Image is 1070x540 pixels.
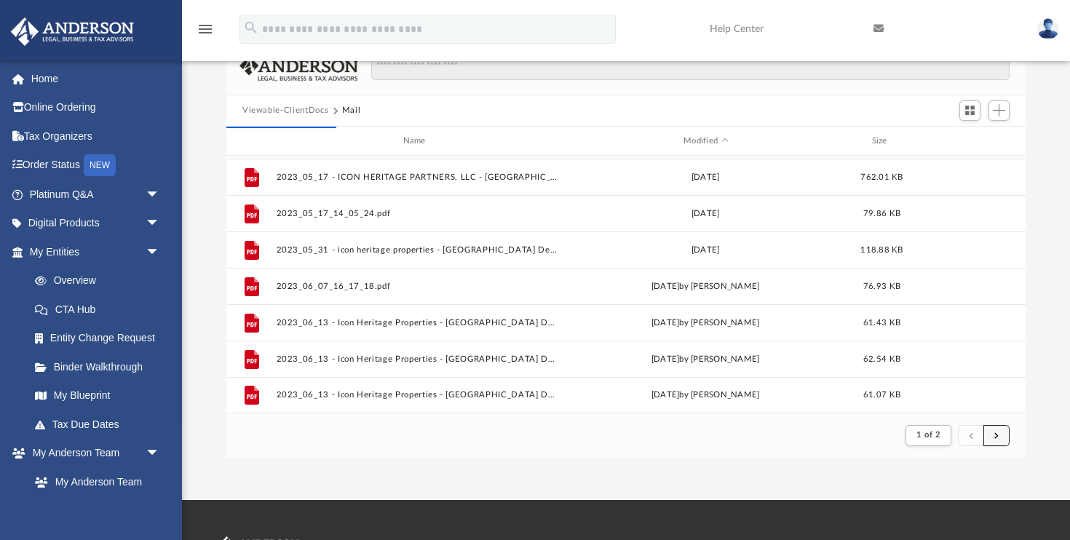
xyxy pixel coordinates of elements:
[243,20,259,36] i: search
[20,381,175,410] a: My Blueprint
[20,410,182,439] a: Tax Due Dates
[146,209,175,239] span: arrow_drop_down
[863,282,900,290] span: 76.93 KB
[10,439,175,468] a: My Anderson Teamarrow_drop_down
[565,207,847,221] div: [DATE]
[916,431,940,439] span: 1 of 2
[20,352,182,381] a: Binder Walkthrough
[242,104,328,117] button: Viewable-ClientDocs
[10,209,182,238] a: Digital Productsarrow_drop_down
[20,295,182,324] a: CTA Hub
[277,209,558,218] button: 2023_05_17_14_05_24.pdf
[10,180,182,209] a: Platinum Q&Aarrow_drop_down
[853,135,911,148] div: Size
[20,324,182,353] a: Entity Change Request
[10,93,182,122] a: Online Ordering
[146,439,175,469] span: arrow_drop_down
[565,171,847,184] div: [DATE]
[7,17,138,46] img: Anderson Advisors Platinum Portal
[1037,18,1059,39] img: User Pic
[226,156,1026,413] div: grid
[146,180,175,210] span: arrow_drop_down
[276,135,558,148] div: Name
[988,100,1010,121] button: Add
[197,20,214,38] i: menu
[565,317,847,330] div: [DATE] by [PERSON_NAME]
[277,354,558,364] button: 2023_06_13 - Icon Heritage Properties - [GEOGRAPHIC_DATA] Dept Of Appeals (3).pdf
[565,244,847,257] div: [DATE]
[863,392,900,400] span: 61.07 KB
[10,122,182,151] a: Tax Organizers
[860,246,903,254] span: 118.88 KB
[10,151,182,180] a: Order StatusNEW
[565,389,847,402] div: [DATE] by [PERSON_NAME]
[342,104,361,117] button: Mail
[10,64,182,93] a: Home
[863,210,900,218] span: 79.86 KB
[146,237,175,267] span: arrow_drop_down
[959,100,981,121] button: Switch to Grid View
[20,266,182,295] a: Overview
[277,318,558,327] button: 2023_06_13 - Icon Heritage Properties - [GEOGRAPHIC_DATA] Dept Of Appeals (2).pdf
[863,355,900,363] span: 62.54 KB
[277,282,558,291] button: 2023_06_07_16_17_18.pdf
[277,172,558,182] button: 2023_05_17 - ICON HERITAGE PARTNERS, LLC - [GEOGRAPHIC_DATA] Violation Notice.pdf
[905,425,951,445] button: 1 of 2
[565,280,847,293] div: [DATE] by [PERSON_NAME]
[233,135,269,148] div: id
[860,173,903,181] span: 762.01 KB
[84,154,116,176] div: NEW
[277,391,558,400] button: 2023_06_13 - Icon Heritage Properties - [GEOGRAPHIC_DATA] Dept Of Appeals (1).pdf
[277,245,558,255] button: 2023_05_31 - icon heritage properties - [GEOGRAPHIC_DATA] Dept Of Appeals.pdf
[197,28,214,38] a: menu
[371,52,1010,80] input: Search files and folders
[917,135,1019,148] div: id
[565,353,847,366] div: [DATE] by [PERSON_NAME]
[863,319,900,327] span: 61.43 KB
[564,135,847,148] div: Modified
[20,467,167,496] a: My Anderson Team
[10,237,182,266] a: My Entitiesarrow_drop_down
